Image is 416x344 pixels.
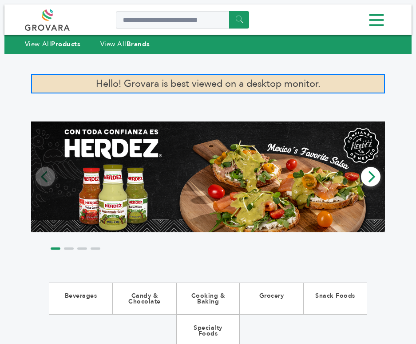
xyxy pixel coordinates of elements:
img: Marketplace Top Banner 1 [31,121,385,232]
li: Page dot 3 [77,247,87,250]
input: Search a product or brand... [116,11,249,29]
a: Candy & Chocolate [113,283,176,315]
li: Page dot 1 [51,247,60,250]
button: Next [361,167,380,186]
li: Page dot 4 [91,247,100,250]
li: Page dot 2 [64,247,74,250]
a: View AllBrands [100,40,150,49]
strong: Products [51,40,80,49]
a: View AllProducts [25,40,81,49]
div: Menu [25,10,391,30]
a: Cooking & Baking [176,283,240,315]
strong: Brands [127,40,150,49]
p: Hello! Grovara is best viewed on a desktop monitor. [31,74,385,93]
a: Grocery [240,283,303,315]
a: Beverages [49,283,112,315]
a: Snack Foods [303,283,367,315]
